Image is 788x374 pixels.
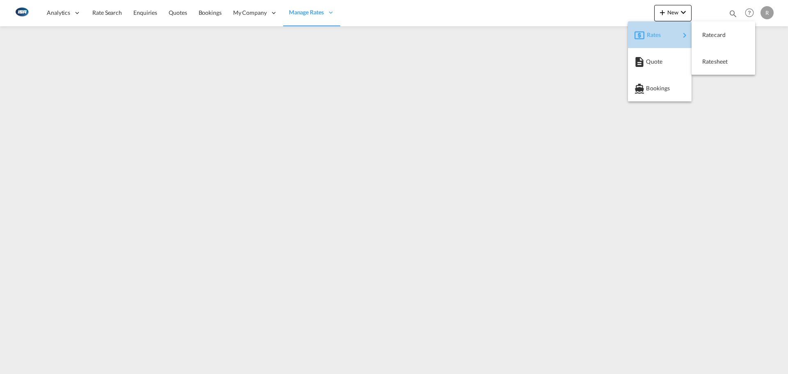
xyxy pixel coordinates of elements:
span: Rates [647,27,657,43]
span: Quote [646,53,655,70]
md-icon: icon-chevron-right [680,30,689,40]
button: Bookings [628,75,692,101]
div: Bookings [635,78,685,99]
span: Bookings [646,80,655,96]
button: Quote [628,48,692,75]
div: Quote [635,51,685,72]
